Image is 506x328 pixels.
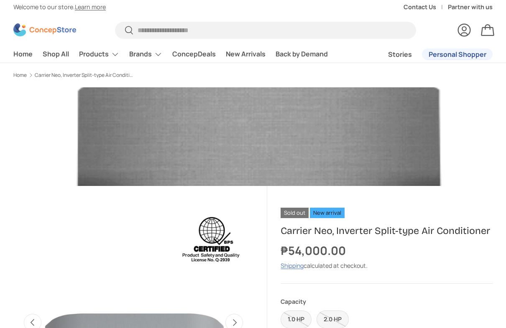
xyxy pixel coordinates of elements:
[74,46,124,63] summary: Products
[388,46,412,63] a: Stories
[13,46,328,63] nav: Primary
[276,46,328,62] a: Back by Demand
[124,46,167,63] summary: Brands
[172,46,216,62] a: ConcepDeals
[422,48,493,60] a: Personal Shopper
[13,73,27,78] a: Home
[35,73,135,78] a: Carrier Neo, Inverter Split-type Air Conditioner
[13,71,267,79] nav: Breadcrumbs
[226,46,266,62] a: New Arrivals
[13,3,106,12] p: Welcome to our store.
[129,46,162,63] a: Brands
[368,46,493,63] nav: Secondary
[13,23,76,36] img: ConcepStore
[75,3,106,11] a: Learn more
[429,51,486,58] span: Personal Shopper
[43,46,69,62] a: Shop All
[13,46,33,62] a: Home
[79,46,119,63] a: Products
[448,3,493,12] a: Partner with us
[404,3,448,12] a: Contact Us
